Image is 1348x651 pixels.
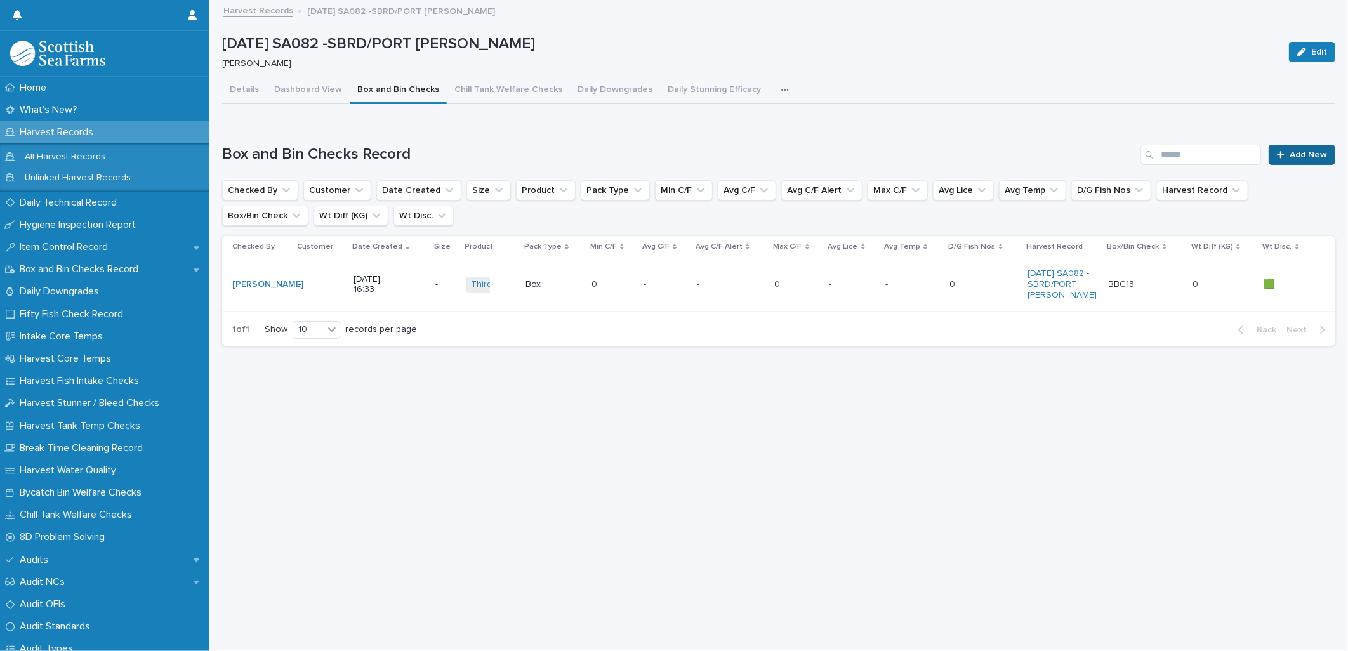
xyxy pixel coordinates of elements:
[265,324,287,335] p: Show
[1156,180,1248,201] button: Harvest Record
[1289,42,1335,62] button: Edit
[393,206,454,226] button: Wt Disc.
[1311,48,1327,56] span: Edit
[15,152,116,162] p: All Harvest Records
[15,308,133,320] p: Fifty Fish Check Record
[15,598,76,610] p: Audit OFIs
[884,240,920,254] p: Avg Temp
[1263,240,1292,254] p: Wt Disc.
[1109,277,1149,290] p: BBC13486
[660,77,769,104] button: Daily Stunning Efficacy
[232,279,303,290] a: [PERSON_NAME]
[1071,180,1151,201] button: D/G Fish Nos
[222,258,1335,311] tr: [PERSON_NAME] -[DATE] 16:33-Third Party Salmon Box00 -- -- 00 -- -- 00 [DATE] SA082 -SBRD/PORT [P...
[15,420,150,432] p: Harvest Tank Temp Checks
[15,509,142,521] p: Chill Tank Welfare Checks
[591,277,600,290] p: 0
[222,314,260,345] p: 1 of 1
[697,277,702,290] p: -
[297,240,333,254] p: Customer
[828,240,858,254] p: Avg Lice
[303,180,371,201] button: Customer
[1249,325,1276,334] span: Back
[15,126,103,138] p: Harvest Records
[642,240,670,254] p: Avg C/F
[1281,324,1335,336] button: Next
[1264,277,1278,290] p: 🟩
[15,375,149,387] p: Harvest Fish Intake Checks
[465,240,493,254] p: Product
[232,240,275,254] p: Checked By
[471,279,548,290] a: Third Party Salmon
[15,531,115,543] p: 8D Problem Solving
[293,323,324,336] div: 10
[525,279,563,290] p: Box
[1286,325,1314,334] span: Next
[447,77,570,104] button: Chill Tank Welfare Checks
[15,82,56,94] p: Home
[1026,240,1083,254] p: Harvest Record
[949,240,996,254] p: D/G Fish Nos
[570,77,660,104] button: Daily Downgrades
[524,240,562,254] p: Pack Type
[15,576,75,588] p: Audit NCs
[345,324,417,335] p: records per page
[222,35,1279,53] p: [DATE] SA082 -SBRD/PORT [PERSON_NAME]
[590,240,617,254] p: Min C/F
[376,180,461,201] button: Date Created
[222,180,298,201] button: Checked By
[223,3,293,17] a: Harvest Records
[435,279,456,290] p: -
[15,442,153,454] p: Break Time Cleaning Record
[1140,145,1261,165] input: Search
[1107,240,1160,254] p: Box/Bin Check
[1193,277,1201,290] p: 0
[314,206,388,226] button: Wt Diff (KG)
[581,180,650,201] button: Pack Type
[15,353,121,365] p: Harvest Core Temps
[1191,240,1233,254] p: Wt Diff (KG)
[829,277,835,290] p: -
[15,219,146,231] p: Hygiene Inspection Report
[868,180,928,201] button: Max C/F
[222,77,267,104] button: Details
[933,180,994,201] button: Avg Lice
[781,180,862,201] button: Avg C/F Alert
[222,58,1274,69] p: [PERSON_NAME]
[307,3,495,17] p: [DATE] SA082 -SBRD/PORT [PERSON_NAME]
[718,180,776,201] button: Avg C/F
[950,277,958,290] p: 0
[298,279,336,290] p: -
[15,197,127,209] p: Daily Technical Record
[696,240,743,254] p: Avg C/F Alert
[15,397,169,409] p: Harvest Stunner / Bleed Checks
[15,286,109,298] p: Daily Downgrades
[15,263,149,275] p: Box and Bin Checks Record
[15,621,100,633] p: Audit Standards
[222,206,308,226] button: Box/Bin Check
[15,554,58,566] p: Audits
[775,277,783,290] p: 0
[15,487,152,499] p: Bycatch Bin Welfare Checks
[267,77,350,104] button: Dashboard View
[15,104,88,116] p: What's New?
[466,180,511,201] button: Size
[10,41,105,66] img: mMrefqRFQpe26GRNOUkG
[516,180,576,201] button: Product
[655,180,713,201] button: Min C/F
[999,180,1066,201] button: Avg Temp
[350,77,447,104] button: Box and Bin Checks
[885,277,890,290] p: -
[15,464,126,477] p: Harvest Water Quality
[1269,145,1335,165] a: Add New
[1028,268,1097,300] a: [DATE] SA082 -SBRD/PORT [PERSON_NAME]
[15,173,141,183] p: Unlinked Harvest Records
[774,240,802,254] p: Max C/F
[1228,324,1281,336] button: Back
[1290,150,1327,159] span: Add New
[222,145,1135,164] h1: Box and Bin Checks Record
[15,241,118,253] p: Item Control Record
[434,240,451,254] p: Size
[354,274,391,296] p: [DATE] 16:33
